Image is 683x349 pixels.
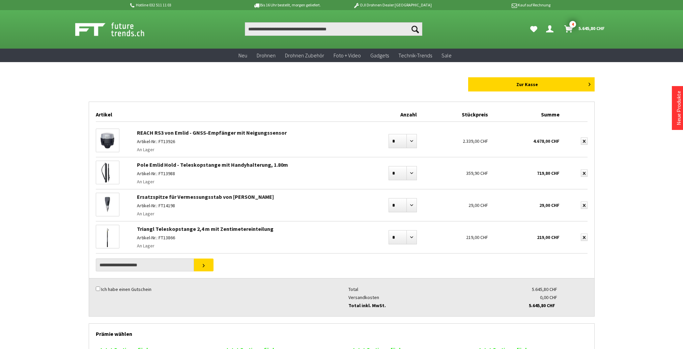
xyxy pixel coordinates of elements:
[437,49,456,62] a: Sale
[408,22,422,36] button: Suchen
[329,49,366,62] a: Foto + Video
[96,109,366,122] div: Artikel
[420,189,491,216] div: 29,00 CHF
[494,285,557,293] div: 5.645,80 CHF
[137,234,363,242] p: Artikel-Nr.: FT13866
[527,22,541,36] a: Meine Favoriten
[137,178,154,186] span: An Lager
[491,125,563,152] div: 4.678,00 CHF
[491,189,563,216] div: 29,00 CHF
[137,145,154,154] span: An Lager
[420,157,491,184] div: 359,90 CHF
[494,293,557,301] div: 0,00 CHF
[257,52,276,59] span: Drohnen
[468,77,595,91] a: Zur Kasse
[96,324,588,341] div: Prämie wählen
[285,52,324,59] span: Drohnen Zubehör
[420,109,491,122] div: Stückpreis
[234,1,340,9] p: Bis 16 Uhr bestellt, morgen geliefert.
[234,49,252,62] a: Neu
[137,225,274,232] a: Triangl Teleskopstange 2,4 m mit Zentimetereinteilung
[137,169,363,178] p: Artikel-Nr.: FT13988
[96,129,119,152] img: REACH RS3 von Emlid - GNSS-Empfänger mit Neigungssensor
[75,21,159,38] img: Shop Futuretrends - zur Startseite wechseln
[491,221,563,248] div: 219,00 CHF
[137,161,288,168] a: Pole Emlid Hold - Teleskopstange mit Handyhalterung, 1.80m
[348,301,495,310] div: Total inkl. MwSt.
[129,1,234,9] p: Hotline 032 511 11 03
[492,301,555,310] div: 5.645,80 CHF
[491,109,563,122] div: Summe
[96,161,119,184] img: Pole Emlid Hold - Teleskopstange mit Handyhalterung, 1.80m
[137,129,287,136] a: REACH RS3 von Emlid - GNSS-Empfänger mit Neigungssensor
[491,157,563,184] div: 719,80 CHF
[543,22,559,36] a: Dein Konto
[366,49,394,62] a: Gadgets
[245,22,422,36] input: Produkt, Marke, Kategorie, EAN, Artikelnummer…
[445,1,550,9] p: Kauf auf Rechnung
[340,1,445,9] p: DJI Drohnen Dealer [GEOGRAPHIC_DATA]
[370,52,389,59] span: Gadgets
[562,22,608,36] a: Warenkorb
[96,225,119,248] img: Triangl Teleskopstange 2,4 m mit Zentimetereinteilung
[238,52,247,59] span: Neu
[96,193,119,216] img: Ersatzspitze für Vermessungsstab von Emlid
[569,21,576,28] span: 4
[137,137,363,145] p: Artikel-Nr.: FT13926
[578,23,605,34] span: 5.645,80 CHF
[394,49,437,62] a: Technik-Trends
[334,52,361,59] span: Foto + Video
[675,91,682,125] a: Neue Produkte
[420,125,491,152] div: 2.339,00 CHF
[366,109,420,122] div: Anzahl
[420,221,491,248] div: 219,00 CHF
[137,210,154,218] span: An Lager
[137,193,274,200] a: Ersatzspitze für Vermessungsstab von [PERSON_NAME]
[398,52,432,59] span: Technik-Trends
[348,285,495,293] div: Total
[101,286,151,292] label: Ich habe einen Gutschein
[280,49,329,62] a: Drohnen Zubehör
[137,202,363,210] p: Artikel-Nr.: FT14198
[137,242,154,250] span: An Lager
[442,52,452,59] span: Sale
[348,293,495,301] div: Versandkosten
[252,49,280,62] a: Drohnen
